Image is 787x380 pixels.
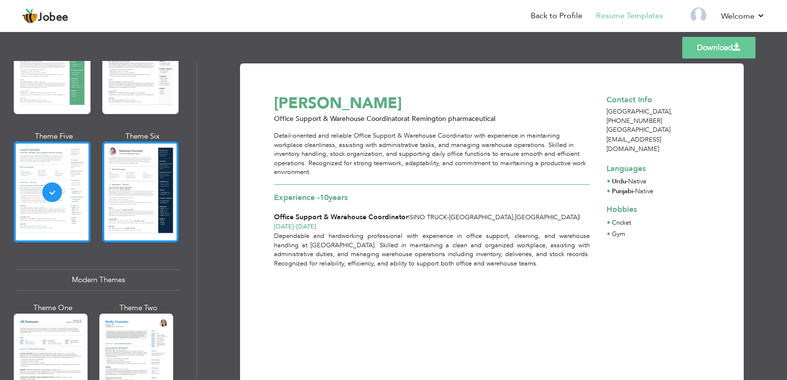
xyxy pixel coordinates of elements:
li: Native [612,177,646,187]
div: [PHONE_NUMBER] [601,107,710,135]
label: years [320,192,348,204]
span: SINO TRUCK [410,213,447,222]
span: Hobbies [606,204,637,215]
span: Cricket [612,218,631,227]
img: Profile Img [691,7,706,23]
span: [GEOGRAPHIC_DATA] [515,213,579,222]
span: [DATE] [DATE] [274,222,316,231]
span: at Remington pharmaceutical [404,114,495,123]
span: [EMAIL_ADDRESS][DOMAIN_NAME] [606,135,661,153]
span: - [633,187,635,196]
span: - [626,177,628,186]
span: Gym [612,230,625,238]
span: Punjabi [612,187,633,196]
div: Experience - [274,192,590,205]
span: | [579,213,580,222]
span: Office Support & Warehouse Coordinator [274,114,404,123]
span: Contact Info [606,94,652,105]
span: , [670,107,672,116]
div: Detail-oriented and reliable Office Support & Warehouse Coordinator with experience in maintainin... [274,131,590,177]
span: Languages [606,156,646,175]
div: Dependable and hardworking professional with experience in office support, cleaning, and warehous... [269,232,596,268]
span: Office Support & Warehouse Coordinator [274,212,408,222]
div: Theme Two [101,303,175,313]
span: | [408,213,410,222]
span: [GEOGRAPHIC_DATA] [606,125,670,134]
span: [GEOGRAPHIC_DATA] [449,213,513,222]
div: Theme Six [104,131,181,142]
span: Jobee [38,12,68,23]
a: Download [682,37,756,58]
span: - [447,213,449,222]
a: Welcome [721,10,765,22]
a: Back to Profile [531,10,582,22]
span: Urdu [612,177,626,186]
span: , [513,213,515,222]
span: - [294,222,296,231]
li: Native [612,187,653,197]
div: [PERSON_NAME] [269,92,606,114]
img: jobee.io [22,8,38,24]
div: Modern Themes [16,269,181,291]
a: Jobee [22,8,68,24]
a: Resume Templates [596,10,663,22]
span: 10 [320,192,329,203]
div: Theme One [16,303,90,313]
span: [GEOGRAPHIC_DATA] [606,107,670,116]
div: Theme Five [16,131,92,142]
